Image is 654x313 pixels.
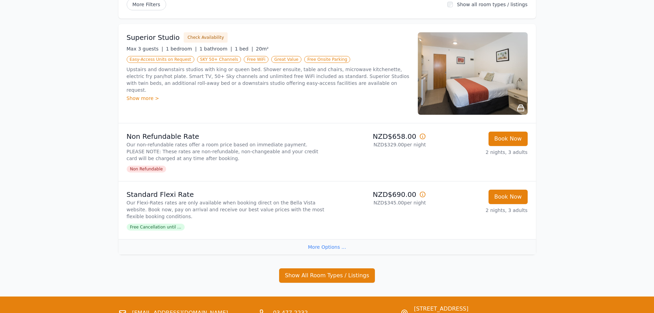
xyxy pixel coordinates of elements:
[457,2,527,7] label: Show all room types / listings
[184,32,228,43] button: Check Availability
[432,207,528,214] p: 2 nights, 3 adults
[127,56,194,63] span: Easy-Access Units on Request
[199,46,232,52] span: 1 bathroom |
[127,46,163,52] span: Max 3 guests |
[489,132,528,146] button: Book Now
[235,46,253,52] span: 1 bed |
[127,166,167,172] span: Non Refundable
[330,190,426,199] p: NZD$690.00
[432,149,528,156] p: 2 nights, 3 adults
[127,66,410,93] p: Upstairs and downstairs studios with king or queen bed. Shower ensuite, table and chairs, microwa...
[304,56,350,63] span: Free Onsite Parking
[127,224,185,231] span: Free Cancellation until ...
[330,199,426,206] p: NZD$345.00 per night
[166,46,197,52] span: 1 bedroom |
[127,95,410,102] div: Show more >
[127,132,324,141] p: Non Refundable Rate
[197,56,241,63] span: SKY 50+ Channels
[330,141,426,148] p: NZD$329.00 per night
[244,56,268,63] span: Free WiFi
[127,33,180,42] h3: Superior Studio
[279,268,375,283] button: Show All Room Types / Listings
[127,190,324,199] p: Standard Flexi Rate
[256,46,268,52] span: 20m²
[330,132,426,141] p: NZD$658.00
[489,190,528,204] button: Book Now
[414,305,506,313] span: [STREET_ADDRESS]
[118,239,536,255] div: More Options ...
[271,56,301,63] span: Great Value
[127,141,324,162] p: Our non-refundable rates offer a room price based on immediate payment. PLEASE NOTE: These rates ...
[127,199,324,220] p: Our Flexi-Rates rates are only available when booking direct on the Bella Vista website. Book now...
